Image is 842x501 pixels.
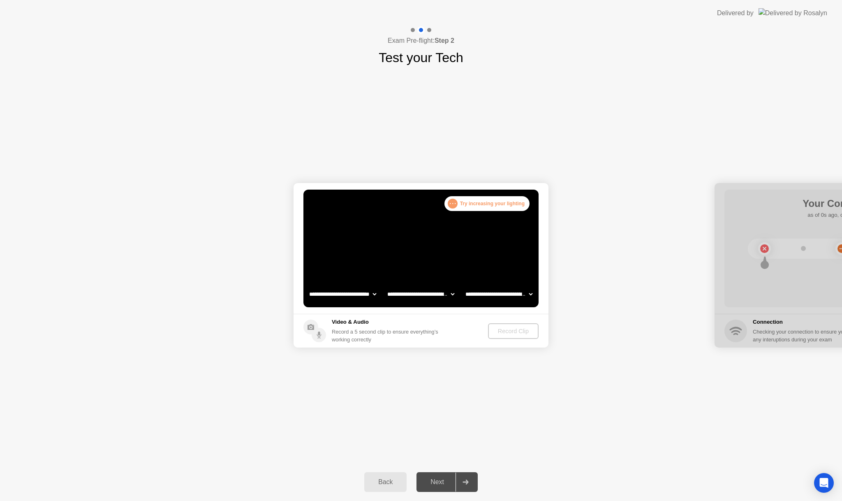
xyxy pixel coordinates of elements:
[367,478,404,486] div: Back
[388,36,454,46] h4: Exam Pre-flight:
[814,473,834,493] div: Open Intercom Messenger
[386,286,456,302] select: Available speakers
[435,37,454,44] b: Step 2
[488,323,539,339] button: Record Clip
[717,8,754,18] div: Delivered by
[416,472,478,492] button: Next
[332,328,442,343] div: Record a 5 second clip to ensure everything’s working correctly
[332,318,442,326] h5: Video & Audio
[491,328,535,334] div: Record Clip
[444,196,530,211] div: Try increasing your lighting
[379,48,463,67] h1: Test your Tech
[419,478,456,486] div: Next
[464,286,534,302] select: Available microphones
[364,472,407,492] button: Back
[448,199,458,209] div: . . .
[759,8,827,18] img: Delivered by Rosalyn
[308,286,378,302] select: Available cameras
